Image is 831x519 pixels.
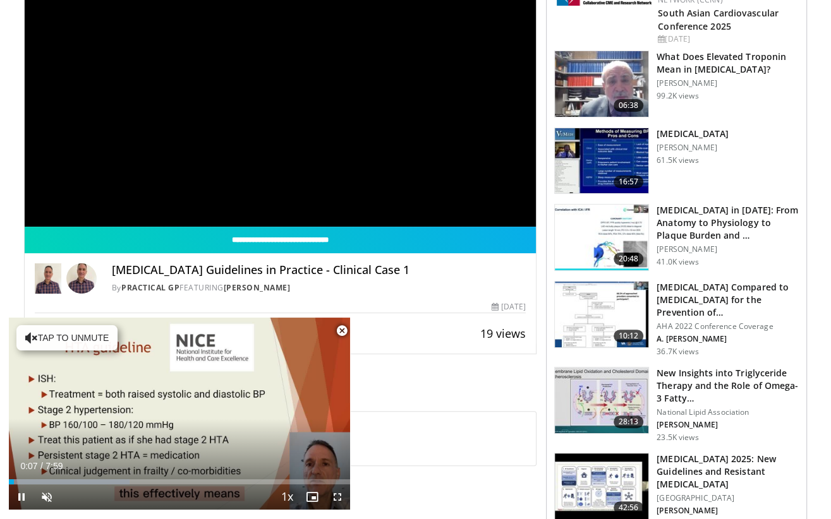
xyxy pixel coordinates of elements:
[657,281,799,319] h3: [MEDICAL_DATA] Compared to [MEDICAL_DATA] for the Prevention of…
[16,325,118,350] button: Tap to unmute
[657,244,799,254] p: [PERSON_NAME]
[657,367,799,405] h3: New Insights into Triglyceride Therapy and the Role of Omega-3 Fatty…
[555,205,648,270] img: 823da73b-7a00-425d-bb7f-45c8b03b10c3.150x105_q85_crop-smart_upscale.jpg
[657,321,799,331] p: AHA 2022 Conference Coverage
[657,506,799,516] p: [PERSON_NAME]
[554,281,799,357] a: 10:12 [MEDICAL_DATA] Compared to [MEDICAL_DATA] for the Prevention of… AHA 2022 Conference Covera...
[34,484,59,510] button: Unmute
[554,128,799,194] a: 16:57 [MEDICAL_DATA] [PERSON_NAME] 61.5K views
[40,461,43,471] span: /
[614,501,644,514] span: 42:56
[657,78,799,88] p: [PERSON_NAME]
[554,367,799,443] a: 28:13 New Insights into Triglyceride Therapy and the Role of Omega-3 Fatty… National Lipid Associ...
[614,253,644,265] span: 20:48
[9,484,34,510] button: Pause
[112,263,526,277] h4: [MEDICAL_DATA] Guidelines in Practice - Clinical Case 1
[555,51,648,117] img: 98daf78a-1d22-4ebe-927e-10afe95ffd94.150x105_q85_crop-smart_upscale.jpg
[657,420,799,430] p: [PERSON_NAME]
[66,263,97,294] img: Avatar
[45,461,63,471] span: 7:59
[657,128,729,140] h3: [MEDICAL_DATA]
[657,493,799,503] p: [GEOGRAPHIC_DATA]
[657,155,698,165] p: 61.5K views
[554,204,799,271] a: 20:48 [MEDICAL_DATA] in [DATE]: From Anatomy to Physiology to Plaque Burden and … [PERSON_NAME] 4...
[657,143,729,153] p: [PERSON_NAME]
[614,415,644,428] span: 28:13
[658,7,779,32] a: South Asian Cardiovascular Conference 2025
[657,204,799,242] h3: [MEDICAL_DATA] in [DATE]: From Anatomy to Physiology to Plaque Burden and …
[121,282,179,293] a: Practical GP
[657,51,799,76] h3: What Does Elevated Troponin Mean in [MEDICAL_DATA]?
[329,318,355,344] button: Close
[555,282,648,347] img: 7c0f9b53-1609-4588-8498-7cac8464d722.150x105_q85_crop-smart_upscale.jpg
[274,484,300,510] button: Playback Rate
[555,453,648,519] img: 280bcb39-0f4e-42eb-9c44-b41b9262a277.150x105_q85_crop-smart_upscale.jpg
[657,334,799,344] p: A. [PERSON_NAME]
[35,263,61,294] img: Practical GP
[555,367,648,433] img: 45ea033d-f728-4586-a1ce-38957b05c09e.150x105_q85_crop-smart_upscale.jpg
[657,91,698,101] p: 99.2K views
[223,282,290,293] a: [PERSON_NAME]
[657,347,698,357] p: 36.7K views
[614,99,644,112] span: 06:38
[658,33,796,45] div: [DATE]
[480,326,526,341] span: 19 views
[614,176,644,188] span: 16:57
[300,484,325,510] button: Enable picture-in-picture mode
[9,318,350,510] video-js: Video Player
[554,51,799,117] a: 06:38 What Does Elevated Troponin Mean in [MEDICAL_DATA]? [PERSON_NAME] 99.2K views
[657,257,698,267] p: 41.0K views
[555,128,648,194] img: a92b9a22-396b-4790-a2bb-5028b5f4e720.150x105_q85_crop-smart_upscale.jpg
[9,479,350,484] div: Progress Bar
[325,484,350,510] button: Fullscreen
[20,461,37,471] span: 0:07
[657,407,799,417] p: National Lipid Association
[492,301,526,313] div: [DATE]
[614,330,644,342] span: 10:12
[112,282,526,294] div: By FEATURING
[657,453,799,491] h3: [MEDICAL_DATA] 2025: New Guidelines and Resistant [MEDICAL_DATA]
[657,432,698,443] p: 23.5K views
